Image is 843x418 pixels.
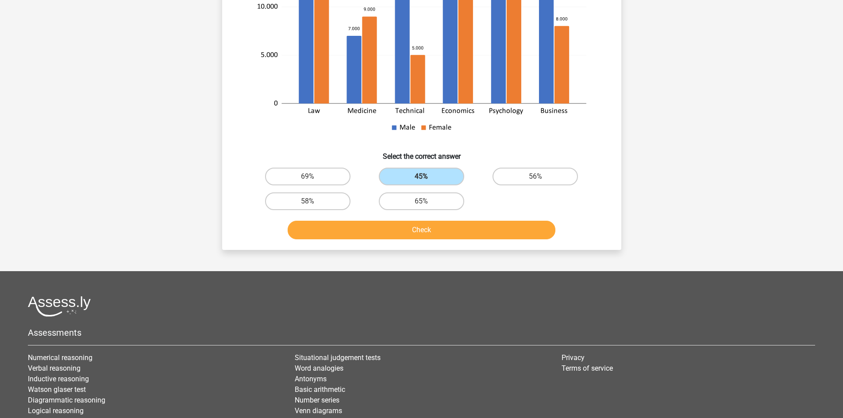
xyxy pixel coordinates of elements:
a: Privacy [562,353,585,362]
a: Logical reasoning [28,406,84,415]
a: Diagrammatic reasoning [28,396,105,404]
label: 56% [493,168,578,185]
a: Numerical reasoning [28,353,92,362]
a: Venn diagrams [295,406,342,415]
button: Check [288,221,555,239]
a: Verbal reasoning [28,364,81,372]
h6: Select the correct answer [236,145,607,161]
label: 69% [265,168,350,185]
a: Antonyms [295,375,327,383]
label: 58% [265,192,350,210]
a: Watson glaser test [28,385,86,394]
a: Word analogies [295,364,343,372]
a: Number series [295,396,339,404]
a: Basic arithmetic [295,385,345,394]
h5: Assessments [28,327,815,338]
img: Assessly logo [28,296,91,317]
a: Inductive reasoning [28,375,89,383]
label: 65% [379,192,464,210]
label: 45% [379,168,464,185]
a: Situational judgement tests [295,353,381,362]
a: Terms of service [562,364,613,372]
